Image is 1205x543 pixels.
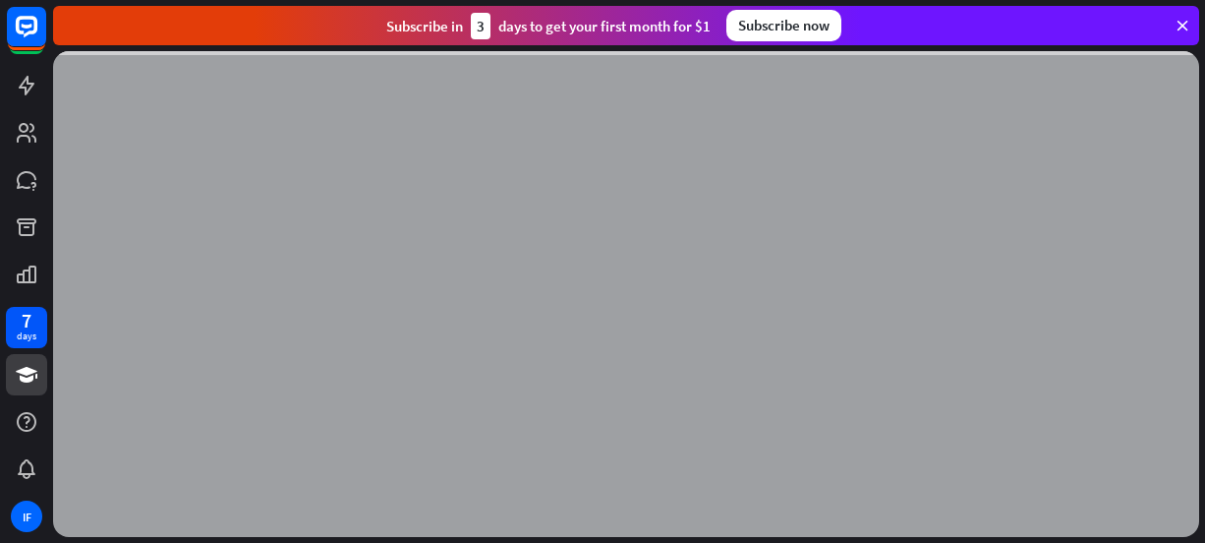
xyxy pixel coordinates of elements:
[11,501,42,532] div: IF
[386,13,711,39] div: Subscribe in days to get your first month for $1
[6,307,47,348] a: 7 days
[17,330,36,343] div: days
[22,312,31,330] div: 7
[471,13,490,39] div: 3
[726,10,841,41] div: Subscribe now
